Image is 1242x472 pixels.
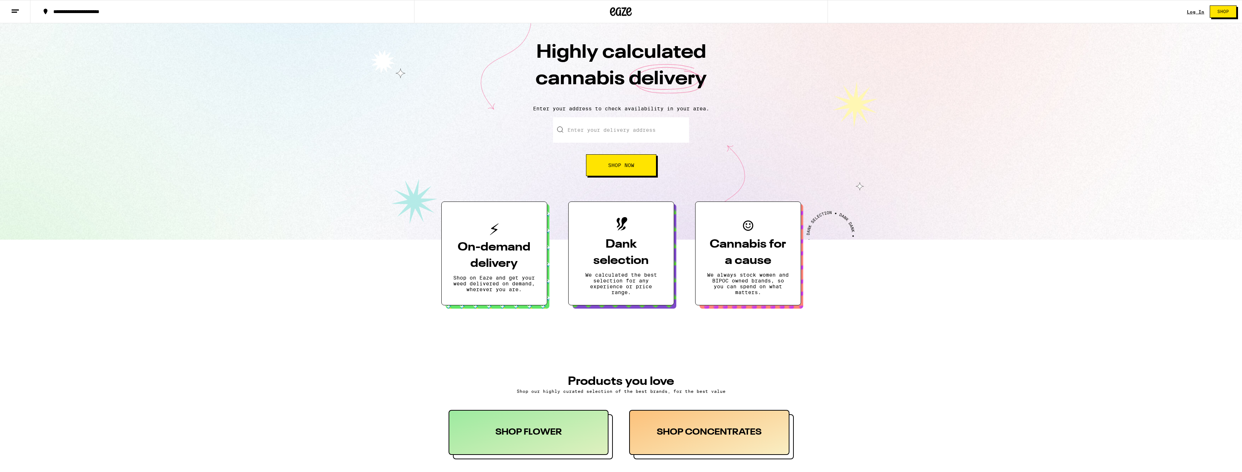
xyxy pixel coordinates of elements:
button: On-demand deliveryShop on Eaze and get your weed delivered on demand, wherever you are. [441,202,547,305]
p: We always stock women and BIPOC owned brands, so you can spend on what matters. [707,272,789,295]
button: SHOP FLOWER [449,410,613,459]
button: SHOP CONCENTRATES [629,410,794,459]
p: Enter your address to check availability in your area. [7,106,1235,111]
p: Shop our highly curated selection of the best brands, for the best value [449,389,794,394]
div: Log In [1187,9,1204,14]
span: Shop [1217,9,1229,14]
p: We calculated the best selection for any experience or price range. [580,272,662,295]
button: Shop Now [586,154,656,176]
button: Cannabis for a causeWe always stock women and BIPOC owned brands, so you can spend on what matters. [695,202,801,305]
div: SHOP CONCENTRATES [629,410,789,455]
button: Shop [1210,5,1237,18]
h3: Dank selection [580,236,662,269]
p: Shop on Eaze and get your weed delivered on demand, wherever you are. [453,275,535,292]
h1: Highly calculated cannabis delivery [494,40,748,100]
h3: PRODUCTS YOU LOVE [449,376,794,387]
div: SHOP FLOWER [449,410,609,455]
span: Shop Now [608,163,634,168]
input: Enter your delivery address [553,117,689,143]
button: Dank selectionWe calculated the best selection for any experience or price range. [568,202,674,305]
h3: On-demand delivery [453,239,535,272]
h3: Cannabis for a cause [707,236,789,269]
